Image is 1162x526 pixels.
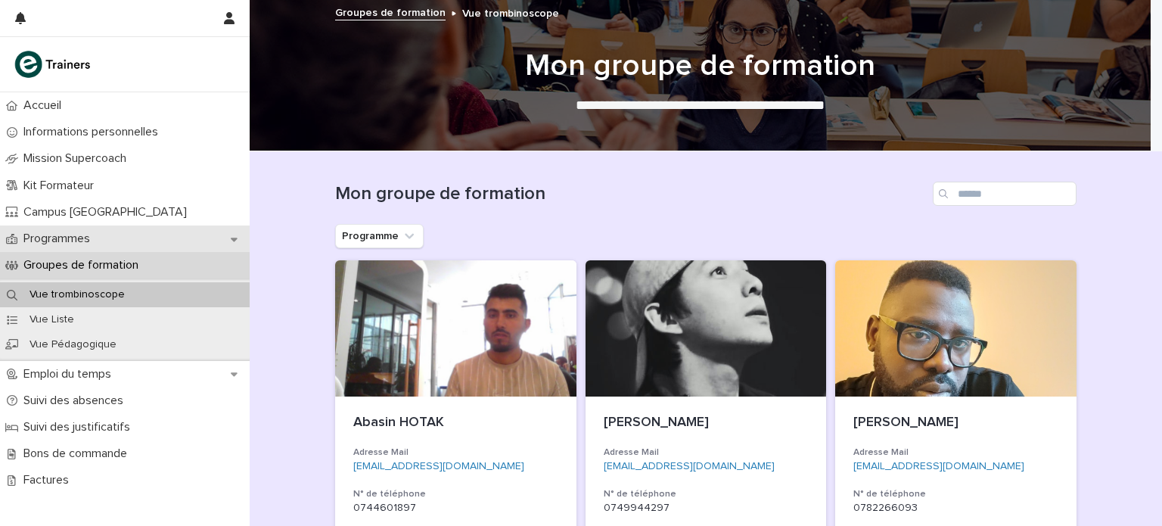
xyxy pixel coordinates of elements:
p: Suivi des absences [17,394,135,408]
p: Kit Formateur [17,179,106,193]
h1: Mon groupe de formation [329,48,1070,84]
h1: Mon groupe de formation [335,183,927,205]
p: 0782266093 [853,502,1058,515]
img: K0CqGN7SDeD6s4JG8KQk [12,49,95,79]
p: Bons de commande [17,447,139,461]
h3: Adresse Mail [604,447,809,459]
p: Vue Liste [17,313,86,326]
p: Emploi du temps [17,367,123,381]
h3: N° de téléphone [353,488,558,500]
p: [PERSON_NAME] [604,415,809,431]
p: Campus [GEOGRAPHIC_DATA] [17,205,199,219]
p: Factures [17,473,81,487]
a: [EMAIL_ADDRESS][DOMAIN_NAME] [604,461,775,472]
p: Mission Supercoach [17,151,138,166]
h3: N° de téléphone [853,488,1058,500]
input: Search [933,182,1077,206]
h3: Adresse Mail [353,447,558,459]
h3: N° de téléphone [604,488,809,500]
p: Programmes [17,232,102,246]
p: Informations personnelles [17,125,170,139]
p: Vue trombinoscope [17,288,137,301]
p: Vue Pédagogique [17,338,129,351]
p: 0749944297 [604,502,809,515]
button: Programme [335,224,424,248]
a: [EMAIL_ADDRESS][DOMAIN_NAME] [853,461,1024,472]
p: Abasin HOTAK [353,415,558,431]
p: [PERSON_NAME] [853,415,1058,431]
p: Accueil [17,98,73,113]
h3: Adresse Mail [853,447,1058,459]
a: [EMAIL_ADDRESS][DOMAIN_NAME] [353,461,524,472]
p: Suivi des justificatifs [17,420,142,434]
p: 0744601897 [353,502,558,515]
p: Groupes de formation [17,258,151,272]
p: Vue trombinoscope [462,4,559,20]
a: Groupes de formation [335,3,446,20]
